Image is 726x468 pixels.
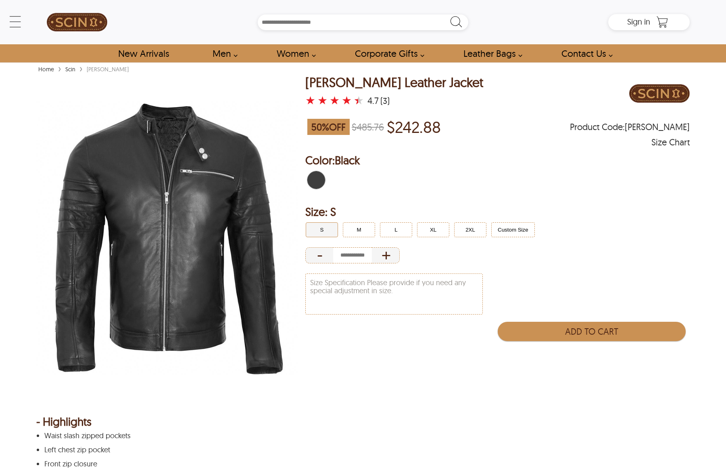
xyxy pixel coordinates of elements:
[36,66,56,73] a: Home
[454,44,527,62] a: Shop Leather Bags
[372,247,400,263] div: Increase Quantity of Item
[627,19,650,26] a: Sign in
[654,16,670,28] a: Shopping Cart
[627,17,650,27] span: Sign in
[380,222,412,237] button: Click to select L
[305,75,483,89] h1: Bruce Biker Leather Jacket
[306,222,338,237] button: Click to select S
[36,4,118,40] a: SCIN
[491,222,535,237] button: Click to select Custom Size
[307,119,350,135] span: 50 % OFF
[380,97,390,105] div: (3)
[305,204,690,220] h2: Selected Filter by Size: S
[47,4,107,40] img: SCIN
[58,61,61,75] span: ›
[317,96,328,104] label: 2 rating
[367,97,379,105] div: 4.7
[552,44,617,62] a: contact-us
[44,460,680,468] p: Front zip closure
[651,138,690,146] div: Size Chart
[79,61,83,75] span: ›
[354,96,364,104] label: 5 rating
[44,432,680,440] p: Waist slash zipped pockets
[36,75,298,402] img: Stylish Black Biker Fashion Real Leather Jacket by SCIN
[629,75,690,112] img: Brand Logo PDP Image
[343,222,375,237] button: Click to select M
[63,66,77,73] a: Scin
[330,96,340,104] label: 3 rating
[335,153,360,167] span: Black
[342,96,352,104] label: 4 rating
[570,123,690,131] span: Product Code: BRUCE
[267,44,320,62] a: Shop Women Leather Jackets
[85,65,131,73] div: [PERSON_NAME]
[203,44,242,62] a: shop men's leather jackets
[305,152,690,168] h2: Selected Color: by Black
[352,121,384,133] strike: $485.76
[109,44,178,62] a: Shop New Arrivals
[387,118,441,136] p: Price of $242.88
[44,446,680,454] p: Left chest zip pocket
[305,247,333,263] div: Decrease Quantity of Item
[305,95,366,106] a: Bruce Biker Leather Jacket with a 4.666666666666667 Star Rating and 3 Product Review }
[497,345,686,363] iframe: PayPal
[417,222,449,237] button: Click to select XL
[306,274,482,314] textarea: Size Specification Please provide if you need any special adjustment in size.
[305,75,483,89] div: [PERSON_NAME] Leather Jacket
[346,44,429,62] a: Shop Leather Corporate Gifts
[36,418,690,426] div: - Highlights
[305,96,315,104] label: 1 rating
[629,75,690,114] a: Brand Logo PDP Image
[454,222,486,237] button: Click to select 2XL
[498,322,686,341] button: Add to Cart
[305,169,327,191] div: Black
